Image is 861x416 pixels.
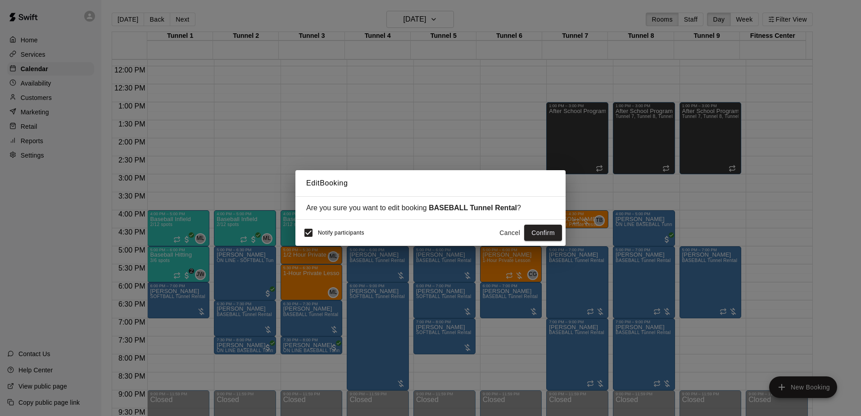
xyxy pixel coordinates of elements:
[306,204,555,212] div: Are you sure you want to edit booking ?
[429,204,517,212] strong: BASEBALL Tunnel Rental
[524,225,562,241] button: Confirm
[495,225,524,241] button: Cancel
[318,230,364,236] span: Notify participants
[295,170,566,196] h2: Edit Booking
